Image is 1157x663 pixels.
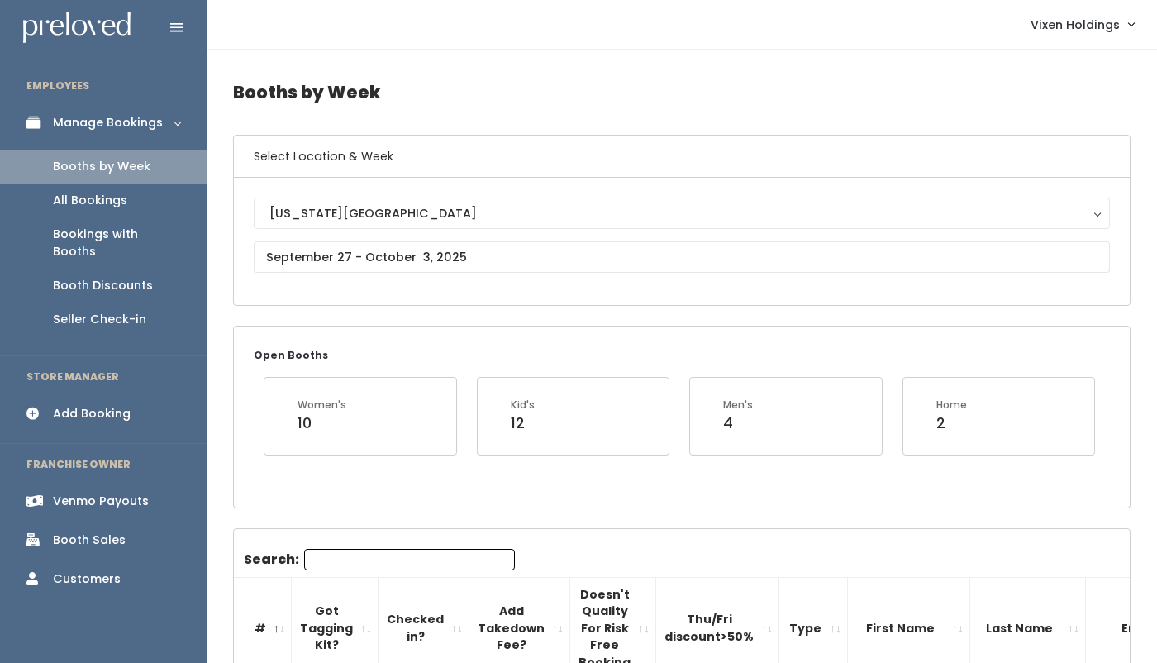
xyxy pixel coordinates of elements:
h6: Select Location & Week [234,136,1130,178]
div: Women's [298,398,346,413]
label: Search: [244,549,515,570]
div: Booth Discounts [53,277,153,294]
div: 4 [723,413,753,434]
div: Seller Check-in [53,311,146,328]
div: Add Booking [53,405,131,422]
h4: Booths by Week [233,69,1131,115]
img: preloved logo [23,12,131,44]
button: [US_STATE][GEOGRAPHIC_DATA] [254,198,1110,229]
div: Manage Bookings [53,114,163,131]
div: [US_STATE][GEOGRAPHIC_DATA] [269,204,1094,222]
div: 10 [298,413,346,434]
span: Vixen Holdings [1031,16,1120,34]
div: Booth Sales [53,532,126,549]
div: 2 [936,413,967,434]
a: Vixen Holdings [1014,7,1150,42]
div: 12 [511,413,535,434]
div: Booths by Week [53,158,150,175]
input: Search: [304,549,515,570]
div: Home [936,398,967,413]
div: Venmo Payouts [53,493,149,510]
input: September 27 - October 3, 2025 [254,241,1110,273]
div: All Bookings [53,192,127,209]
div: Bookings with Booths [53,226,180,260]
div: Kid's [511,398,535,413]
small: Open Booths [254,348,328,362]
div: Men's [723,398,753,413]
div: Customers [53,570,121,588]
